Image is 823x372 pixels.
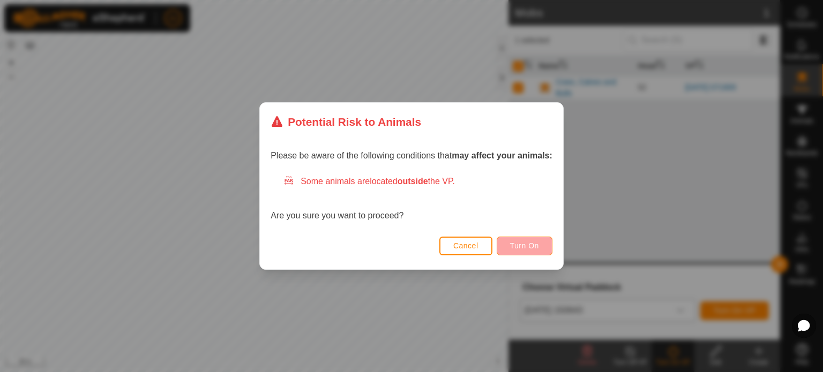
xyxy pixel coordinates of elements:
[510,241,539,250] span: Turn On
[283,175,552,188] div: Some animals are
[370,177,455,186] span: located the VP.
[439,237,492,255] button: Cancel
[452,151,552,160] strong: may affect your animals:
[497,237,552,255] button: Turn On
[271,175,552,222] div: Are you sure you want to proceed?
[398,177,428,186] strong: outside
[271,151,552,160] span: Please be aware of the following conditions that
[453,241,478,250] span: Cancel
[271,113,421,130] div: Potential Risk to Animals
